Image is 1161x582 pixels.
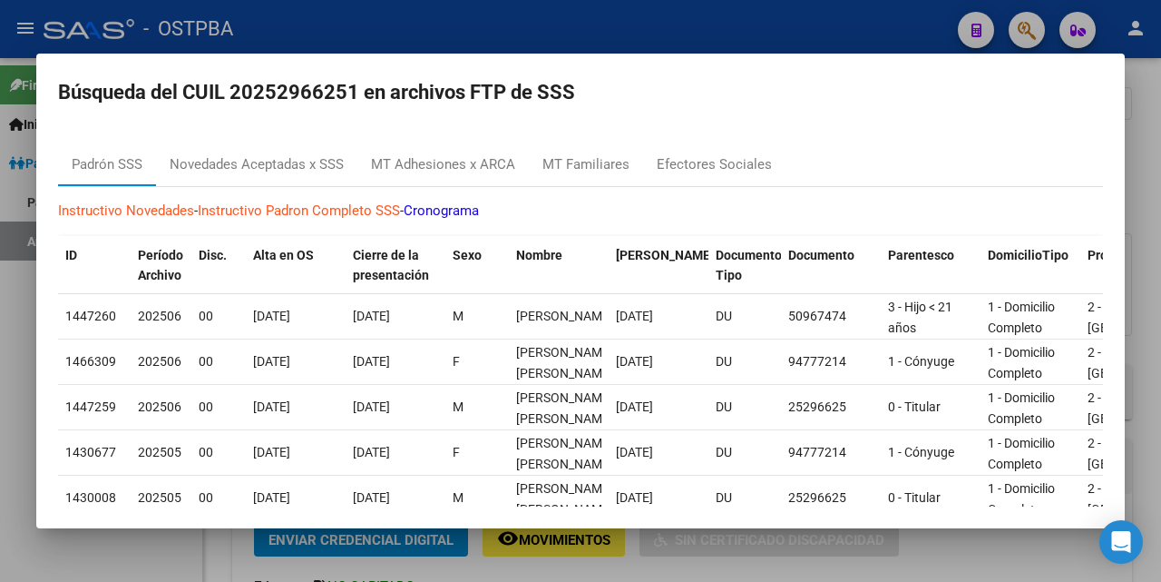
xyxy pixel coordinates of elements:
[988,248,1068,262] span: DomicilioTipo
[516,390,613,426] span: MOLINA DIEGO HERNAN
[881,236,981,296] datatable-header-cell: Parentesco
[199,442,239,463] div: 00
[353,248,429,283] span: Cierre de la presentación
[888,300,952,335] span: 3 - Hijo < 21 años
[58,201,1103,222] p: - -
[657,154,772,175] div: Efectores Sociales
[453,354,460,369] span: F
[453,248,482,262] span: Sexo
[371,154,515,175] div: MT Adhesiones x ARCA
[453,445,460,459] span: F
[253,354,290,369] span: [DATE]
[199,351,239,372] div: 00
[65,309,116,323] span: 1447260
[253,400,290,414] span: [DATE]
[253,309,290,323] span: [DATE]
[616,354,653,369] span: [DATE]
[253,490,290,505] span: [DATE]
[988,436,1055,471] span: 1 - Domicilio Completo
[353,445,390,459] span: [DATE]
[788,306,873,327] div: 50967474
[58,202,194,219] a: Instructivo Novedades
[346,236,445,296] datatable-header-cell: Cierre de la presentación
[445,236,509,296] datatable-header-cell: Sexo
[788,397,873,418] div: 25296625
[453,490,463,505] span: M
[516,345,613,380] span: PEREIRA BONINO SARA CRISTINA
[509,236,609,296] datatable-header-cell: Nombre
[138,490,181,505] span: 202505
[988,345,1055,380] span: 1 - Domicilio Completo
[888,400,941,414] span: 0 - Titular
[542,154,629,175] div: MT Familiares
[616,490,653,505] span: [DATE]
[198,202,400,219] a: Instructivo Padron Completo SSS
[781,236,881,296] datatable-header-cell: Documento
[888,445,954,459] span: 1 - Cónyuge
[253,248,314,262] span: Alta en OS
[988,481,1055,517] span: 1 - Domicilio Completo
[170,154,344,175] div: Novedades Aceptadas x SSS
[138,445,181,459] span: 202505
[708,236,781,296] datatable-header-cell: Documento Tipo
[516,309,613,323] span: MOLINA JONAS NICOLAS
[716,351,774,372] div: DU
[616,309,653,323] span: [DATE]
[1088,248,1142,262] span: Provincia
[788,351,873,372] div: 94777214
[199,248,227,262] span: Disc.
[516,436,613,471] span: PEREIRA BONINO SARA CRISTINA
[65,248,77,262] span: ID
[353,490,390,505] span: [DATE]
[131,236,191,296] datatable-header-cell: Período Archivo
[516,481,613,517] span: MOLINA DIEGO HERNAN
[404,202,479,219] a: Cronograma
[72,154,142,175] div: Padrón SSS
[716,248,782,283] span: Documento Tipo
[716,397,774,418] div: DU
[199,397,239,418] div: 00
[788,442,873,463] div: 94777214
[616,248,717,262] span: [PERSON_NAME].
[191,236,246,296] datatable-header-cell: Disc.
[888,248,954,262] span: Parentesco
[453,309,463,323] span: M
[788,488,873,508] div: 25296625
[58,236,131,296] datatable-header-cell: ID
[788,248,854,262] span: Documento
[988,390,1055,426] span: 1 - Domicilio Completo
[616,400,653,414] span: [DATE]
[981,236,1080,296] datatable-header-cell: DomicilioTipo
[65,354,116,369] span: 1466309
[888,490,941,505] span: 0 - Titular
[353,354,390,369] span: [DATE]
[353,400,390,414] span: [DATE]
[65,400,116,414] span: 1447259
[138,248,183,283] span: Período Archivo
[1099,520,1143,564] div: Open Intercom Messenger
[65,490,116,505] span: 1430008
[65,445,116,459] span: 1430677
[199,306,239,327] div: 00
[716,306,774,327] div: DU
[246,236,346,296] datatable-header-cell: Alta en OS
[716,488,774,508] div: DU
[138,309,181,323] span: 202506
[453,400,463,414] span: M
[988,300,1055,335] span: 1 - Domicilio Completo
[716,442,774,463] div: DU
[58,75,1103,110] h2: Búsqueda del CUIL 20252966251 en archivos FTP de SSS
[253,445,290,459] span: [DATE]
[888,354,954,369] span: 1 - Cónyuge
[138,354,181,369] span: 202506
[199,488,239,508] div: 00
[609,236,708,296] datatable-header-cell: Fecha Nac.
[138,400,181,414] span: 202506
[516,248,562,262] span: Nombre
[353,309,390,323] span: [DATE]
[616,445,653,459] span: [DATE]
